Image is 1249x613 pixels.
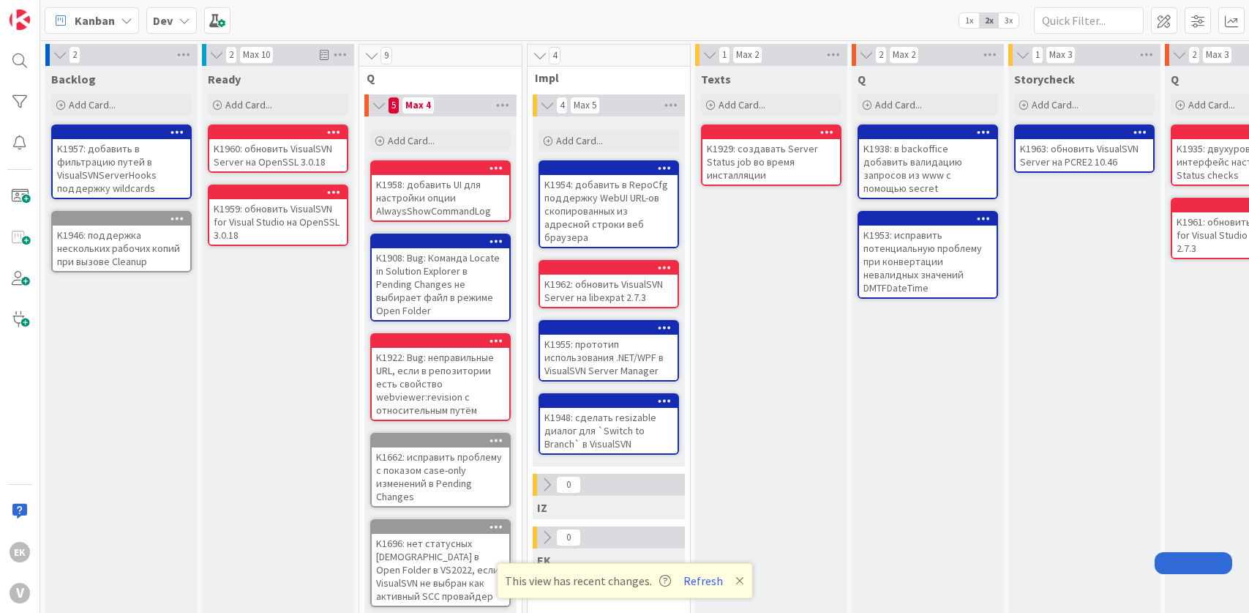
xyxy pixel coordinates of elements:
[372,348,509,420] div: K1922: Bug: неправильные URL, если в репозитории есть свойство webviewer:revision с относительным...
[372,434,509,506] div: K1662: исправить проблему с показом case-only изменений в Pending Changes
[893,51,915,59] div: Max 2
[75,12,115,29] span: Kanban
[540,261,678,307] div: K1962: обновить VisualSVN Server на libexpat 2.7.3
[153,13,173,28] b: Dev
[69,46,80,64] span: 2
[69,98,116,111] span: Add Card...
[372,235,509,320] div: K1908: Bug: Команда Locate in Solution Explorer в Pending Changes не выбирает файл в режиме Open ...
[10,10,30,30] img: Visit kanbanzone.com
[535,70,672,85] span: Impl
[1032,98,1079,111] span: Add Card...
[556,97,568,114] span: 4
[1188,98,1235,111] span: Add Card...
[858,72,866,86] span: Q
[556,134,603,147] span: Add Card...
[875,98,922,111] span: Add Card...
[540,322,678,380] div: K1955: прототип использования .NET/WPF в VisualSVN Server Manager
[405,102,431,109] div: Max 4
[225,98,272,111] span: Add Card...
[1032,46,1043,64] span: 1
[959,13,979,28] span: 1x
[209,139,347,171] div: K1960: обновить VisualSVN Server на OpenSSL 3.0.18
[702,139,840,185] div: K1929: создавать Server Status job во время инсталляции
[540,275,678,307] div: K1962: обновить VisualSVN Server на libexpat 2.7.3
[505,572,671,590] span: This view has recent changes.
[979,13,999,28] span: 2x
[859,212,997,297] div: K1953: исправить потенциальную проблему при конвертации невалидных значений DMTFDateTime
[859,226,997,297] div: K1953: исправить потенциальную проблему при конвертации невалидных значений DMTFDateTime
[540,335,678,380] div: K1955: прототип использования .NET/WPF в VisualSVN Server Manager
[208,72,241,86] span: Ready
[380,47,392,64] span: 9
[1049,51,1072,59] div: Max 3
[372,162,509,220] div: K1958: добавить UI для настройки опции AlwaysShowCommandLog
[372,175,509,220] div: K1958: добавить UI для настройки опции AlwaysShowCommandLog
[678,571,728,590] button: Refresh
[537,553,551,568] span: EK
[367,70,503,85] span: Q
[388,97,400,114] span: 5
[53,126,190,198] div: K1957: добавить в фильтрацию путей в VisualSVNServerHooks поддержку wildcards
[388,134,435,147] span: Add Card...
[859,139,997,198] div: K1938: в backoffice добавить валидацию запросов из www с помощью secret
[1016,139,1153,171] div: K1963: обновить VisualSVN Server на PCRE2 10.46
[209,186,347,245] div: K1959: обновить VisualSVN for Visual Studio на OpenSSL 3.0.18
[540,175,678,247] div: K1954: добавить в RepoCfg поддержку WebUI URL-ов скопированных из адресной строки веб браузера
[556,476,581,494] span: 0
[1171,72,1179,86] span: Q
[537,500,547,515] span: IZ
[372,335,509,420] div: K1922: Bug: неправильные URL, если в репозитории есть свойство webviewer:revision с относительным...
[999,13,1019,28] span: 3x
[53,226,190,271] div: K1946: поддержка нескольких рабочих копий при вызове Cleanup
[372,447,509,506] div: K1662: исправить проблему с показом case-only изменений в Pending Changes
[549,47,560,64] span: 4
[1016,126,1153,171] div: K1963: обновить VisualSVN Server на PCRE2 10.46
[859,126,997,198] div: K1938: в backoffice добавить валидацию запросов из www с помощью secret
[736,51,759,59] div: Max 2
[702,126,840,185] div: K1929: создавать Server Status job во время инсталляции
[243,51,270,59] div: Max 10
[719,98,765,111] span: Add Card...
[701,72,731,86] span: Texts
[225,46,237,64] span: 2
[372,534,509,606] div: K1696: нет статусных [DEMOGRAPHIC_DATA] в Open Folder в VS2022, если VisualSVN не выбран как акти...
[1206,51,1229,59] div: Max 3
[1034,7,1144,34] input: Quick Filter...
[540,395,678,453] div: K1948: сделать resizable диалог для `Switch to Branch` в VisualSVN
[51,72,96,86] span: Backlog
[10,583,30,603] div: V
[1188,46,1200,64] span: 2
[53,139,190,198] div: K1957: добавить в фильтрацию путей в VisualSVNServerHooks поддержку wildcards
[540,162,678,247] div: K1954: добавить в RepoCfg поддержку WebUI URL-ов скопированных из адресной строки веб браузера
[372,248,509,320] div: K1908: Bug: Команда Locate in Solution Explorer в Pending Changes не выбирает файл в режиме Open ...
[540,408,678,453] div: K1948: сделать resizable диалог для `Switch to Branch` в VisualSVN
[719,46,730,64] span: 1
[209,126,347,171] div: K1960: обновить VisualSVN Server на OpenSSL 3.0.18
[372,521,509,606] div: K1696: нет статусных [DEMOGRAPHIC_DATA] в Open Folder в VS2022, если VisualSVN не выбран как акти...
[556,529,581,546] span: 0
[1014,72,1075,86] span: Storycheck
[53,212,190,271] div: K1946: поддержка нескольких рабочих копий при вызове Cleanup
[875,46,887,64] span: 2
[209,199,347,245] div: K1959: обновить VisualSVN for Visual Studio на OpenSSL 3.0.18
[574,102,596,109] div: Max 5
[10,542,30,562] div: EK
